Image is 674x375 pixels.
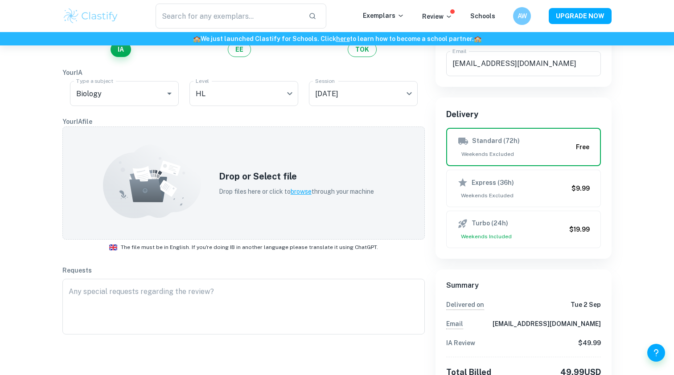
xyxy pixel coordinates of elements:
[336,35,350,42] a: here
[193,35,201,42] span: 🏫
[111,42,131,57] button: IA
[647,344,665,362] button: Help and Feedback
[578,338,601,348] p: $ 49.99
[549,8,612,24] button: UPGRADE NOW
[291,188,312,195] span: browse
[474,35,481,42] span: 🏫
[109,245,117,250] img: ic_flag_en.svg
[571,183,590,193] h6: $9.99
[62,265,425,275] p: Requests
[493,319,601,329] p: [EMAIL_ADDRESS][DOMAIN_NAME]
[458,150,572,158] span: Weekends Excluded
[62,68,425,77] p: Your IA
[219,170,374,183] h5: Drop or Select file
[457,192,568,200] span: Weekends Excluded
[196,77,209,85] label: Level
[219,187,374,196] p: Drop files here or click to through your machine
[422,12,452,21] p: Review
[446,128,601,166] button: Standard (72h)Weekends ExcludedFree
[446,300,484,310] p: Delivery in 3 business days. Weekends don't count. It's possible that the review will be delivere...
[76,77,113,85] label: Type a subject
[446,108,601,121] h6: Delivery
[62,117,425,126] p: Your IA file
[472,218,508,229] h6: Turbo (24h)
[452,47,467,55] label: Email
[62,7,119,25] img: Clastify logo
[446,280,601,291] h6: Summary
[457,232,566,240] span: Weekends Included
[446,170,601,207] button: Express (36h)Weekends Excluded$9.99
[513,7,531,25] button: AW
[348,42,377,57] button: TOK
[163,87,176,100] button: Open
[156,4,301,29] input: Search for any exemplars...
[189,81,298,106] div: HL
[228,42,251,57] button: EE
[446,319,463,329] p: We will notify you here once your review is completed
[470,12,495,20] a: Schools
[315,77,335,85] label: Session
[571,300,601,310] p: Tue 2 Sep
[446,338,475,348] p: IA Review
[517,11,527,21] h6: AW
[472,178,514,187] h6: Express (36h)
[2,34,672,44] h6: We just launched Clastify for Schools. Click to learn how to become a school partner.
[309,81,418,106] div: [DATE]
[446,211,601,248] button: Turbo (24h)Weekends Included$19.99
[576,142,589,152] h6: Free
[569,224,590,234] h6: $19.99
[472,136,520,147] h6: Standard (72h)
[121,243,378,251] span: The file must be in English. If you're doing IB in another language please translate it using Cha...
[363,11,404,20] p: Exemplars
[446,51,601,76] input: We'll contact you here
